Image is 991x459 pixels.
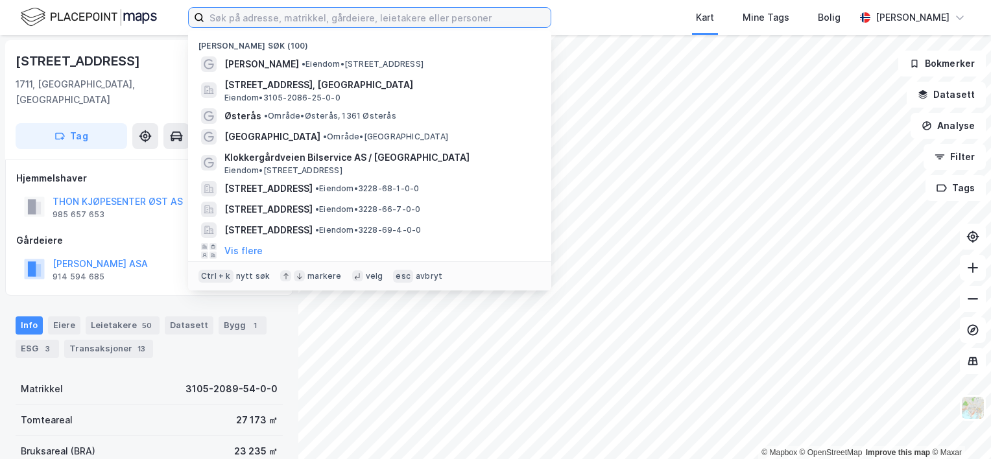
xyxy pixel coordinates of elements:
[818,10,841,25] div: Bolig
[224,108,261,124] span: Østerås
[393,270,413,283] div: esc
[926,397,991,459] iframe: Chat Widget
[139,319,154,332] div: 50
[366,271,383,281] div: velg
[302,59,305,69] span: •
[224,202,313,217] span: [STREET_ADDRESS]
[16,340,59,358] div: ESG
[315,204,420,215] span: Eiendom • 3228-66-7-0-0
[907,82,986,108] button: Datasett
[135,342,148,355] div: 13
[236,412,278,428] div: 27 173 ㎡
[696,10,714,25] div: Kart
[961,395,985,420] img: Z
[224,222,313,238] span: [STREET_ADDRESS]
[21,412,73,428] div: Tomteareal
[925,175,986,201] button: Tags
[21,381,63,397] div: Matrikkel
[198,270,233,283] div: Ctrl + k
[224,129,320,145] span: [GEOGRAPHIC_DATA]
[416,271,442,281] div: avbryt
[323,132,327,141] span: •
[234,443,278,459] div: 23 235 ㎡
[185,381,278,397] div: 3105-2089-54-0-0
[315,183,419,194] span: Eiendom • 3228-68-1-0-0
[800,448,863,457] a: OpenStreetMap
[224,243,263,259] button: Vis flere
[21,443,95,459] div: Bruksareal (BRA)
[16,316,43,335] div: Info
[898,51,986,76] button: Bokmerker
[224,165,342,176] span: Eiendom • [STREET_ADDRESS]
[16,76,202,108] div: 1711, [GEOGRAPHIC_DATA], [GEOGRAPHIC_DATA]
[323,132,448,142] span: Område • [GEOGRAPHIC_DATA]
[224,93,340,103] span: Eiendom • 3105-2086-25-0-0
[315,183,319,193] span: •
[86,316,160,335] div: Leietakere
[743,10,789,25] div: Mine Tags
[307,271,341,281] div: markere
[41,342,54,355] div: 3
[165,316,213,335] div: Datasett
[224,150,536,165] span: Klokkergårdveien Bilservice AS / [GEOGRAPHIC_DATA]
[16,123,127,149] button: Tag
[219,316,267,335] div: Bygg
[236,271,270,281] div: nytt søk
[53,209,104,220] div: 985 657 653
[866,448,930,457] a: Improve this map
[264,111,396,121] span: Område • Østerås, 1361 Østerås
[204,8,551,27] input: Søk på adresse, matrikkel, gårdeiere, leietakere eller personer
[16,233,282,248] div: Gårdeiere
[924,144,986,170] button: Filter
[248,319,261,332] div: 1
[224,56,299,72] span: [PERSON_NAME]
[264,111,268,121] span: •
[21,6,157,29] img: logo.f888ab2527a4732fd821a326f86c7f29.svg
[926,397,991,459] div: Kontrollprogram for chat
[315,225,319,235] span: •
[64,340,153,358] div: Transaksjoner
[876,10,949,25] div: [PERSON_NAME]
[302,59,424,69] span: Eiendom • [STREET_ADDRESS]
[761,448,797,457] a: Mapbox
[224,181,313,196] span: [STREET_ADDRESS]
[16,51,143,71] div: [STREET_ADDRESS]
[315,204,319,214] span: •
[224,77,536,93] span: [STREET_ADDRESS], [GEOGRAPHIC_DATA]
[48,316,80,335] div: Eiere
[16,171,282,186] div: Hjemmelshaver
[911,113,986,139] button: Analyse
[188,30,551,54] div: [PERSON_NAME] søk (100)
[53,272,104,282] div: 914 594 685
[315,225,421,235] span: Eiendom • 3228-69-4-0-0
